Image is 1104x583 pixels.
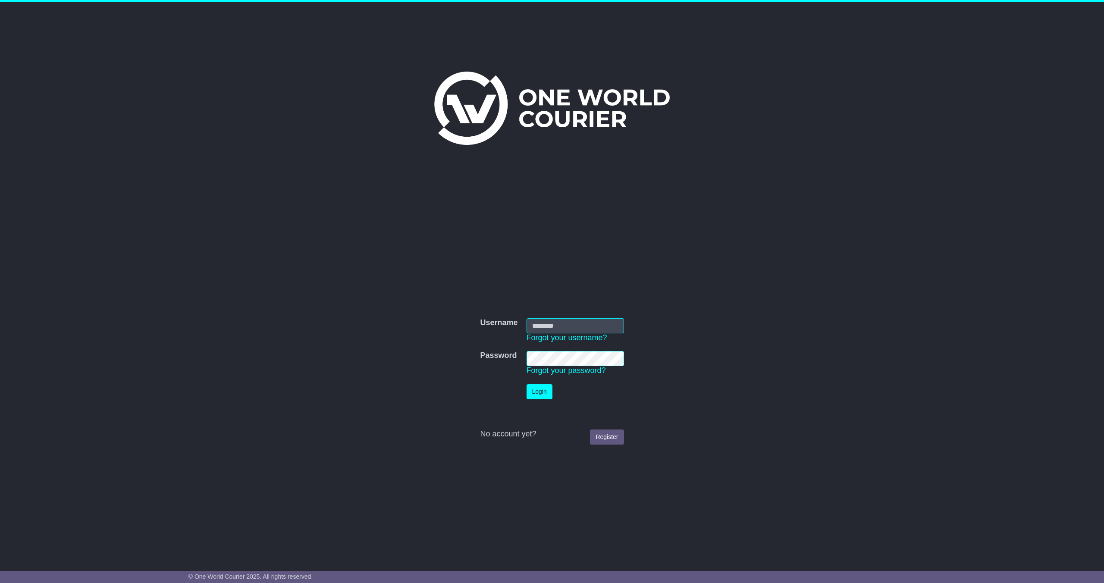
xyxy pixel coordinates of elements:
[188,573,313,580] span: © One World Courier 2025. All rights reserved.
[527,384,552,399] button: Login
[527,366,606,375] a: Forgot your password?
[527,333,607,342] a: Forgot your username?
[480,318,517,328] label: Username
[434,72,670,145] img: One World
[480,351,517,360] label: Password
[480,429,624,439] div: No account yet?
[590,429,624,445] a: Register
